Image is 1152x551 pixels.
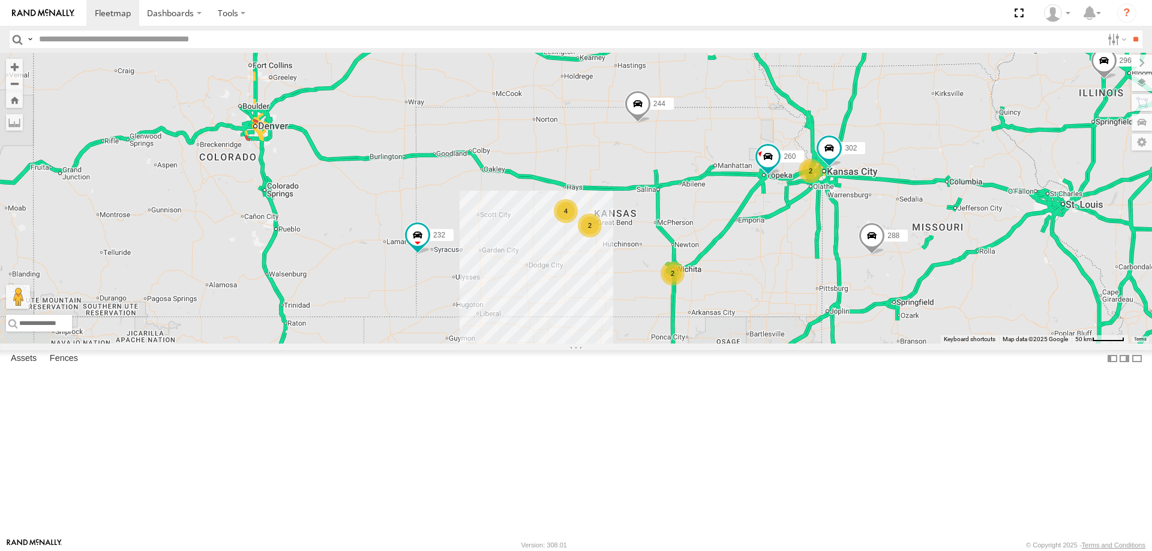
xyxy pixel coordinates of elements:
span: 288 [887,231,899,240]
a: Terms (opens in new tab) [1134,337,1147,342]
button: Map Scale: 50 km per 50 pixels [1072,335,1128,344]
label: Dock Summary Table to the Right [1118,350,1130,368]
a: Visit our Website [7,539,62,551]
label: Hide Summary Table [1131,350,1143,368]
button: Zoom Home [6,92,23,108]
div: 4 [554,199,578,223]
div: Steve Basgall [1040,4,1075,22]
div: 2 [661,261,685,285]
div: 2 [578,213,602,237]
label: Search Filter Options [1103,31,1129,48]
div: Version: 308.01 [521,541,567,549]
label: Search Query [25,31,35,48]
label: Map Settings [1132,134,1152,150]
label: Fences [44,350,84,367]
label: Assets [5,350,43,367]
span: Map data ©2025 Google [1003,336,1068,342]
label: Measure [6,114,23,131]
img: rand-logo.svg [12,9,74,17]
span: 296 [1120,56,1132,65]
i: ? [1117,4,1136,23]
span: 232 [433,231,445,239]
label: Dock Summary Table to the Left [1106,350,1118,368]
button: Zoom out [6,75,23,92]
div: 2 [799,159,823,183]
button: Keyboard shortcuts [944,335,995,344]
span: 244 [653,100,665,108]
span: 302 [845,144,857,152]
span: 50 km [1075,336,1092,342]
div: © Copyright 2025 - [1026,541,1145,549]
button: Drag Pegman onto the map to open Street View [6,285,30,309]
span: 260 [784,152,796,161]
a: Terms and Conditions [1082,541,1145,549]
button: Zoom in [6,59,23,75]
